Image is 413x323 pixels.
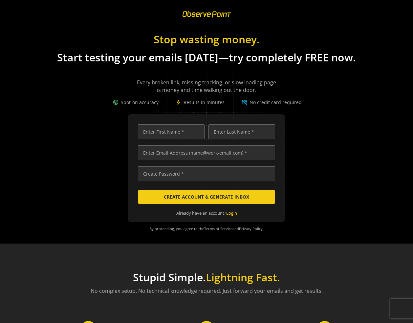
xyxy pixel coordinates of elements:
[138,210,275,216] div: Already have an account?
[136,79,277,94] div: Every broken link, missing tracking, or slow loading page is money and time walking out the door.
[138,124,205,139] input: Enter First Name *
[174,99,182,105] span: bolt
[208,124,275,139] input: Enter Last Name *
[136,222,277,236] div: By proceeding, you agree to the and .
[112,99,159,106] div: Spot-on accuracy
[164,191,249,203] span: CREATE ACCOUNT & GENERATE INBOX
[204,226,232,231] a: Terms of Service
[240,99,248,105] span: credit_card_off
[174,99,225,106] div: Results in minutes
[138,166,275,181] input: Create Password *
[240,99,302,106] div: No credit card required
[91,287,323,295] p: No complex setup. No technical knowledge required. Just forward your emails and get results.
[226,210,237,216] a: Login
[112,99,120,105] span: target
[138,145,275,160] input: Enter Email Address (name@work-email.com) *
[206,270,280,284] span: Lightning Fast.
[91,271,323,284] h1: Stupid Simple.
[138,190,275,204] button: CREATE ACCOUNT & GENERATE INBOX
[239,226,263,231] a: Privacy Policy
